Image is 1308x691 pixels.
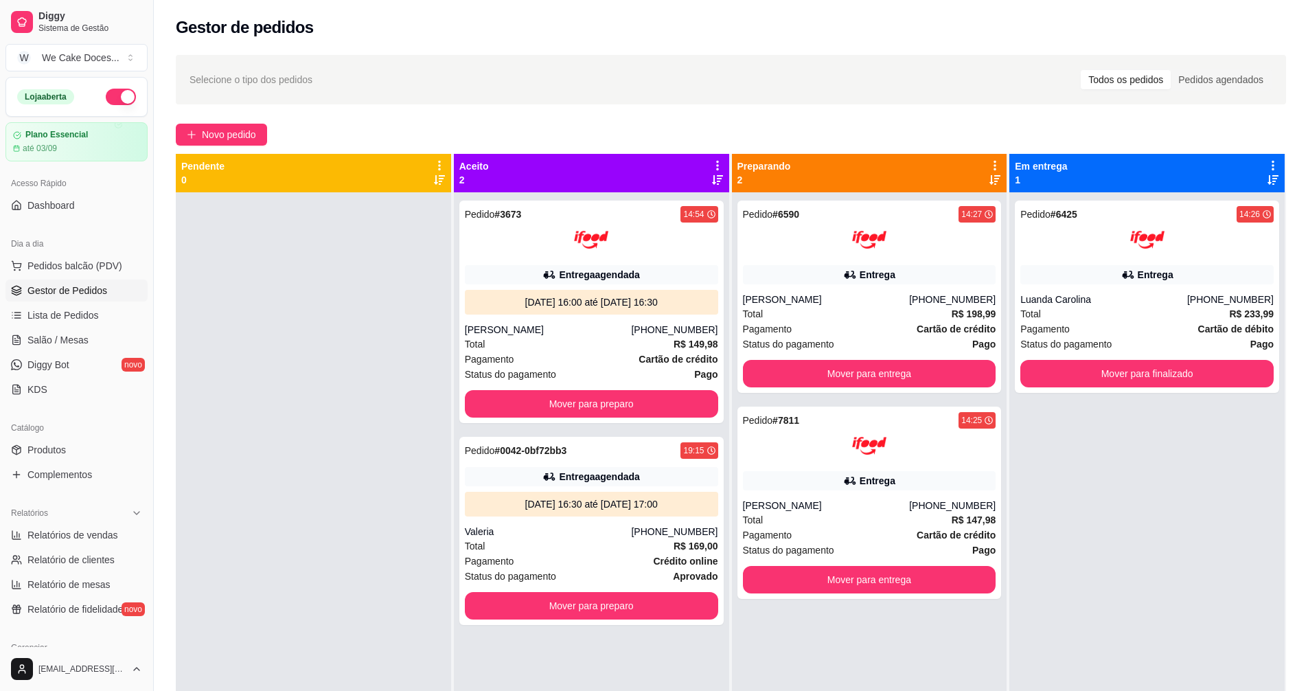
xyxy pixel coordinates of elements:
span: Pagamento [465,554,514,569]
article: até 03/09 [23,143,57,154]
p: Em entrega [1015,159,1067,173]
p: 2 [459,173,489,187]
a: Dashboard [5,194,148,216]
a: KDS [5,378,148,400]
span: W [17,51,31,65]
button: [EMAIL_ADDRESS][DOMAIN_NAME] [5,653,148,686]
strong: # 7811 [772,415,799,426]
p: Preparando [737,159,791,173]
a: Produtos [5,439,148,461]
strong: Pago [694,369,718,380]
span: Selecione o tipo dos pedidos [190,72,312,87]
span: plus [187,130,196,139]
span: Gestor de Pedidos [27,284,107,297]
strong: # 6590 [772,209,799,220]
span: Complementos [27,468,92,482]
div: [PHONE_NUMBER] [909,499,996,512]
span: Diggy Bot [27,358,69,372]
strong: R$ 198,99 [952,308,996,319]
div: Pedidos agendados [1171,70,1271,89]
div: [DATE] 16:00 até [DATE] 16:30 [470,295,713,309]
div: 14:27 [961,209,982,220]
span: Salão / Mesas [27,333,89,347]
div: [PHONE_NUMBER] [631,323,718,337]
div: Entrega agendada [559,268,639,282]
div: 14:25 [961,415,982,426]
span: Relatórios de vendas [27,528,118,542]
span: Pagamento [465,352,514,367]
span: Total [743,512,764,528]
button: Novo pedido [176,124,267,146]
a: Complementos [5,464,148,486]
article: Plano Essencial [25,130,88,140]
strong: R$ 169,00 [674,541,718,552]
span: Dashboard [27,199,75,212]
div: [PERSON_NAME] [743,499,910,512]
span: Pagamento [1020,321,1070,337]
button: Mover para preparo [465,390,718,418]
a: Diggy Botnovo [5,354,148,376]
span: Status do pagamento [465,569,556,584]
span: Produtos [27,443,66,457]
button: Mover para entrega [743,360,996,387]
span: Pedido [743,415,773,426]
button: Pedidos balcão (PDV) [5,255,148,277]
img: ifood [1130,223,1164,257]
a: Relatórios de vendas [5,524,148,546]
span: Status do pagamento [1020,337,1112,352]
div: Todos os pedidos [1081,70,1171,89]
div: [PHONE_NUMBER] [1187,293,1274,306]
div: [PERSON_NAME] [743,293,910,306]
a: Salão / Mesas [5,329,148,351]
a: Relatório de clientes [5,549,148,571]
strong: Cartão de crédito [917,324,996,335]
div: Entrega [1138,268,1173,282]
div: 19:15 [683,445,704,456]
strong: Cartão de crédito [917,530,996,541]
strong: Pago [1250,339,1274,350]
strong: Pago [972,339,996,350]
span: Sistema de Gestão [38,23,142,34]
div: Acesso Rápido [5,172,148,194]
span: Relatório de clientes [27,553,115,567]
span: Total [465,337,485,352]
span: Status do pagamento [743,543,834,558]
a: Gestor de Pedidos [5,280,148,302]
span: Status do pagamento [743,337,834,352]
span: Pedidos balcão (PDV) [27,259,122,273]
a: DiggySistema de Gestão [5,5,148,38]
p: 1 [1015,173,1067,187]
strong: R$ 149,98 [674,339,718,350]
div: We Cake Doces ... [42,51,119,65]
span: Pagamento [743,321,792,337]
span: Diggy [38,10,142,23]
strong: aprovado [673,571,718,582]
div: Gerenciar [5,637,148,659]
span: Lista de Pedidos [27,308,99,322]
div: 14:26 [1239,209,1260,220]
div: Catálogo [5,417,148,439]
div: Loja aberta [17,89,74,104]
span: Status do pagamento [465,367,556,382]
span: Pagamento [743,528,792,543]
span: Pedido [465,445,495,456]
div: Dia a dia [5,233,148,255]
strong: # 0042-0bf72bb3 [494,445,566,456]
a: Lista de Pedidos [5,304,148,326]
span: Relatórios [11,508,48,519]
span: KDS [27,383,47,396]
h2: Gestor de pedidos [176,16,314,38]
img: ifood [852,429,886,463]
img: ifood [574,223,608,257]
p: Pendente [181,159,225,173]
div: Entrega [860,268,895,282]
div: Entrega agendada [559,470,639,484]
span: Pedido [1020,209,1051,220]
strong: R$ 233,99 [1229,308,1274,319]
p: 2 [737,173,791,187]
div: [PHONE_NUMBER] [631,525,718,539]
div: Luanda Carolina [1020,293,1187,306]
span: Total [465,539,485,554]
span: Total [743,306,764,321]
span: [EMAIL_ADDRESS][DOMAIN_NAME] [38,664,126,675]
